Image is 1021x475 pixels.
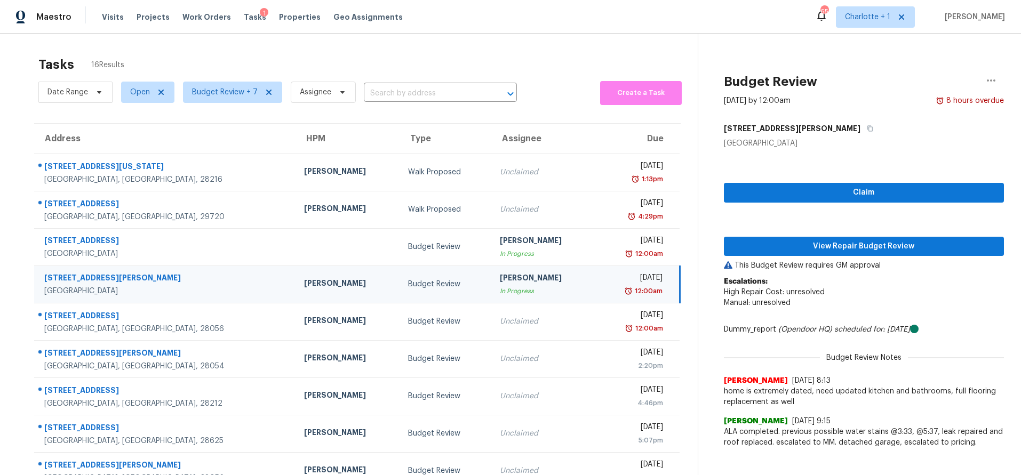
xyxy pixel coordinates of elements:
span: Geo Assignments [333,12,403,22]
button: Open [503,86,518,101]
span: Maestro [36,12,71,22]
div: [GEOGRAPHIC_DATA], [GEOGRAPHIC_DATA], 29720 [44,212,287,222]
button: Create a Task [600,81,682,105]
img: Overdue Alarm Icon [936,95,944,106]
span: Charlotte + 1 [845,12,890,22]
div: Unclaimed [500,353,587,364]
div: [DATE] [604,459,663,472]
div: Budget Review [408,241,483,252]
span: [PERSON_NAME] [724,416,788,426]
th: HPM [296,124,400,154]
div: [PERSON_NAME] [304,166,391,179]
div: Unclaimed [500,391,587,401]
div: 1 [260,8,268,19]
img: Overdue Alarm Icon [625,248,633,259]
div: In Progress [500,248,587,259]
span: Visits [102,12,124,22]
div: [STREET_ADDRESS] [44,235,287,248]
span: Open [130,87,150,98]
button: Copy Address [860,119,875,138]
div: [STREET_ADDRESS] [44,198,287,212]
div: [STREET_ADDRESS] [44,385,287,398]
i: scheduled for: [DATE] [834,326,910,333]
div: [PERSON_NAME] [304,390,391,403]
span: Budget Review + 7 [192,87,258,98]
div: [DATE] [604,235,663,248]
div: [GEOGRAPHIC_DATA], [GEOGRAPHIC_DATA], 28056 [44,324,287,334]
div: [DATE] by 12:00am [724,95,791,106]
div: [STREET_ADDRESS][PERSON_NAME] [44,272,287,286]
span: [DATE] 8:13 [792,377,831,384]
span: 16 Results [91,60,124,70]
span: Claim [732,186,995,199]
div: Unclaimed [500,428,587,439]
div: [PERSON_NAME] [500,235,587,248]
img: Overdue Alarm Icon [624,286,633,296]
div: 12:00am [633,286,663,296]
div: [STREET_ADDRESS][PERSON_NAME] [44,460,287,473]
div: 12:00am [633,248,663,259]
div: [PERSON_NAME] [304,203,391,216]
h2: Tasks [38,59,74,70]
span: Create a Task [605,87,676,99]
div: [GEOGRAPHIC_DATA], [GEOGRAPHIC_DATA], 28212 [44,398,287,409]
div: [DATE] [604,160,663,174]
div: [STREET_ADDRESS][US_STATE] [44,161,287,174]
span: Manual: unresolved [724,299,791,307]
span: Properties [279,12,321,22]
div: [DATE] [604,422,663,435]
div: Unclaimed [500,204,587,215]
div: [GEOGRAPHIC_DATA] [724,138,1004,149]
div: Unclaimed [500,167,587,178]
h2: Budget Review [724,76,817,87]
h5: [STREET_ADDRESS][PERSON_NAME] [724,123,860,134]
span: [DATE] 9:15 [792,417,831,425]
div: [DATE] [604,198,663,211]
div: 4:29pm [636,211,663,222]
input: Search by address [364,85,487,102]
div: 65 [820,6,828,17]
div: Budget Review [408,316,483,327]
div: [STREET_ADDRESS] [44,422,287,436]
div: Unclaimed [500,316,587,327]
th: Type [400,124,491,154]
div: Budget Review [408,353,483,364]
span: Assignee [300,87,331,98]
div: [GEOGRAPHIC_DATA] [44,248,287,259]
b: Escalations: [724,278,768,285]
div: Budget Review [408,391,483,401]
span: ALA completed. previous possible water stains @3:33, @5:37, leak repaired and roof replaced. esca... [724,426,1004,448]
span: [PERSON_NAME] [724,375,788,386]
div: 4:46pm [604,398,663,408]
th: Address [34,124,296,154]
div: [PERSON_NAME] [304,352,391,366]
div: [DATE] [604,272,663,286]
span: Tasks [244,13,266,21]
div: [GEOGRAPHIC_DATA], [GEOGRAPHIC_DATA], 28625 [44,436,287,446]
div: [PERSON_NAME] [304,278,391,291]
img: Overdue Alarm Icon [625,323,633,334]
div: [DATE] [604,310,663,323]
div: [PERSON_NAME] [304,315,391,328]
span: Projects [137,12,170,22]
div: [PERSON_NAME] [500,272,587,286]
div: 1:13pm [640,174,663,184]
div: 5:07pm [604,435,663,446]
div: [STREET_ADDRESS][PERSON_NAME] [44,348,287,361]
div: Budget Review [408,279,483,289]
div: 2:20pm [604,360,663,371]
span: Date Range [47,87,88,98]
div: Walk Proposed [408,204,483,215]
div: [GEOGRAPHIC_DATA], [GEOGRAPHIC_DATA], 28216 [44,174,287,185]
span: View Repair Budget Review [732,240,995,253]
i: (Opendoor HQ) [778,326,832,333]
div: Dummy_report [724,324,1004,335]
div: [GEOGRAPHIC_DATA], [GEOGRAPHIC_DATA], 28054 [44,361,287,372]
span: Budget Review Notes [820,352,908,363]
div: Walk Proposed [408,167,483,178]
p: This Budget Review requires GM approval [724,260,1004,271]
div: Budget Review [408,428,483,439]
div: 8 hours overdue [944,95,1004,106]
div: [GEOGRAPHIC_DATA] [44,286,287,296]
th: Assignee [491,124,595,154]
